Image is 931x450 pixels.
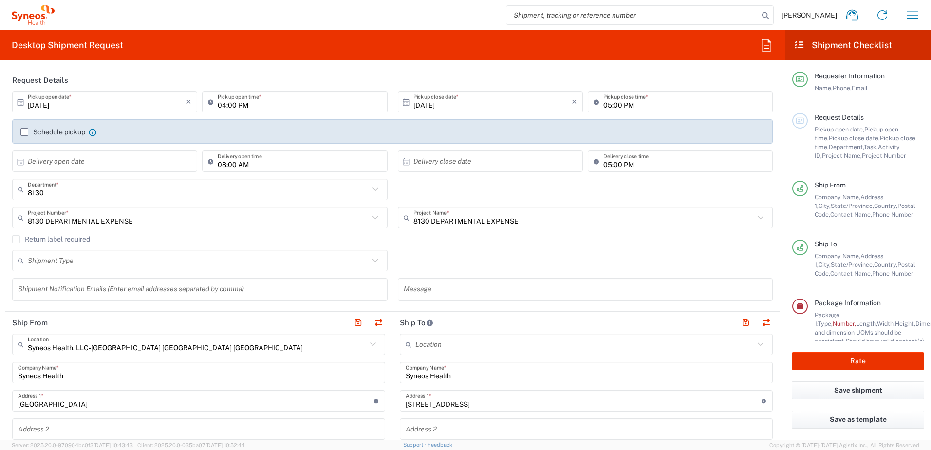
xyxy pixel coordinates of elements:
[852,84,868,92] span: Email
[792,381,924,399] button: Save shipment
[506,6,759,24] input: Shipment, tracking or reference number
[862,152,906,159] span: Project Number
[815,113,864,121] span: Request Details
[874,202,897,209] span: Country,
[895,320,915,327] span: Height,
[822,152,862,159] span: Project Name,
[877,320,895,327] span: Width,
[815,299,881,307] span: Package Information
[428,442,452,448] a: Feedback
[872,270,913,277] span: Phone Number
[137,442,245,448] span: Client: 2025.20.0-035ba07
[815,252,860,260] span: Company Name,
[815,181,846,189] span: Ship From
[572,94,577,110] i: ×
[833,84,852,92] span: Phone,
[833,320,856,327] span: Number,
[830,211,872,218] span: Contact Name,
[856,320,877,327] span: Length,
[186,94,191,110] i: ×
[818,320,833,327] span: Type,
[93,442,133,448] span: [DATE] 10:43:43
[845,337,924,345] span: Should have valid content(s)
[829,134,880,142] span: Pickup close date,
[794,39,892,51] h2: Shipment Checklist
[819,202,831,209] span: City,
[12,75,68,85] h2: Request Details
[815,72,885,80] span: Requester Information
[12,442,133,448] span: Server: 2025.20.0-970904bc0f3
[792,352,924,370] button: Rate
[769,441,919,450] span: Copyright © [DATE]-[DATE] Agistix Inc., All Rights Reserved
[815,240,837,248] span: Ship To
[20,128,85,136] label: Schedule pickup
[864,143,878,150] span: Task,
[403,442,428,448] a: Support
[12,235,90,243] label: Return label required
[815,311,839,327] span: Package 1:
[205,442,245,448] span: [DATE] 10:52:44
[12,39,123,51] h2: Desktop Shipment Request
[782,11,837,19] span: [PERSON_NAME]
[400,318,433,328] h2: Ship To
[815,193,860,201] span: Company Name,
[831,261,874,268] span: State/Province,
[792,411,924,429] button: Save as template
[874,261,897,268] span: Country,
[815,84,833,92] span: Name,
[12,318,48,328] h2: Ship From
[872,211,913,218] span: Phone Number
[829,143,864,150] span: Department,
[830,270,872,277] span: Contact Name,
[819,261,831,268] span: City,
[815,126,864,133] span: Pickup open date,
[831,202,874,209] span: State/Province,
